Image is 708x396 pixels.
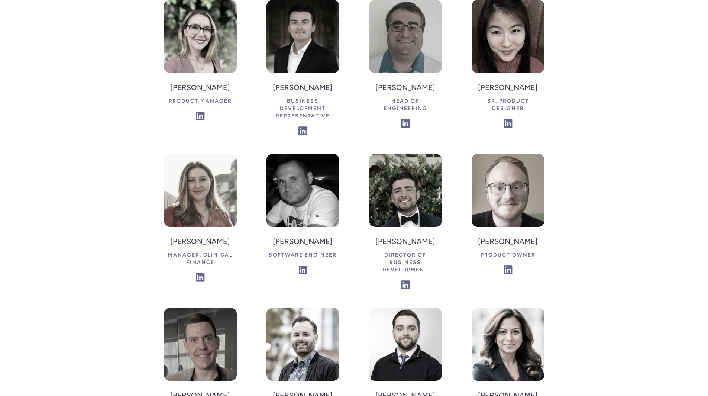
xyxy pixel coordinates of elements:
[266,154,339,278] a: [PERSON_NAME]Software Engineer
[472,154,544,278] a: [PERSON_NAME]Product Owner
[269,248,337,262] div: Software Engineer
[169,80,232,94] h4: [PERSON_NAME]
[369,94,442,115] div: Head of Engineering
[164,234,237,248] h4: [PERSON_NAME]
[478,248,538,262] div: Product Owner
[164,248,237,269] div: Manager, Clinical Finance
[472,80,544,94] h4: [PERSON_NAME]
[478,234,538,248] h4: [PERSON_NAME]
[266,94,339,123] div: Business Development Representative
[164,154,237,286] a: [PERSON_NAME]Manager, Clinical Finance
[369,248,442,277] div: Director of Business Development
[169,94,232,108] div: Product Manager
[369,234,442,248] h4: [PERSON_NAME]
[369,80,442,94] h4: [PERSON_NAME]
[269,234,337,248] h4: [PERSON_NAME]
[369,154,442,293] a: [PERSON_NAME]Director of Business Development
[472,94,544,115] div: Sr. Product Designer
[266,80,339,94] h4: [PERSON_NAME]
